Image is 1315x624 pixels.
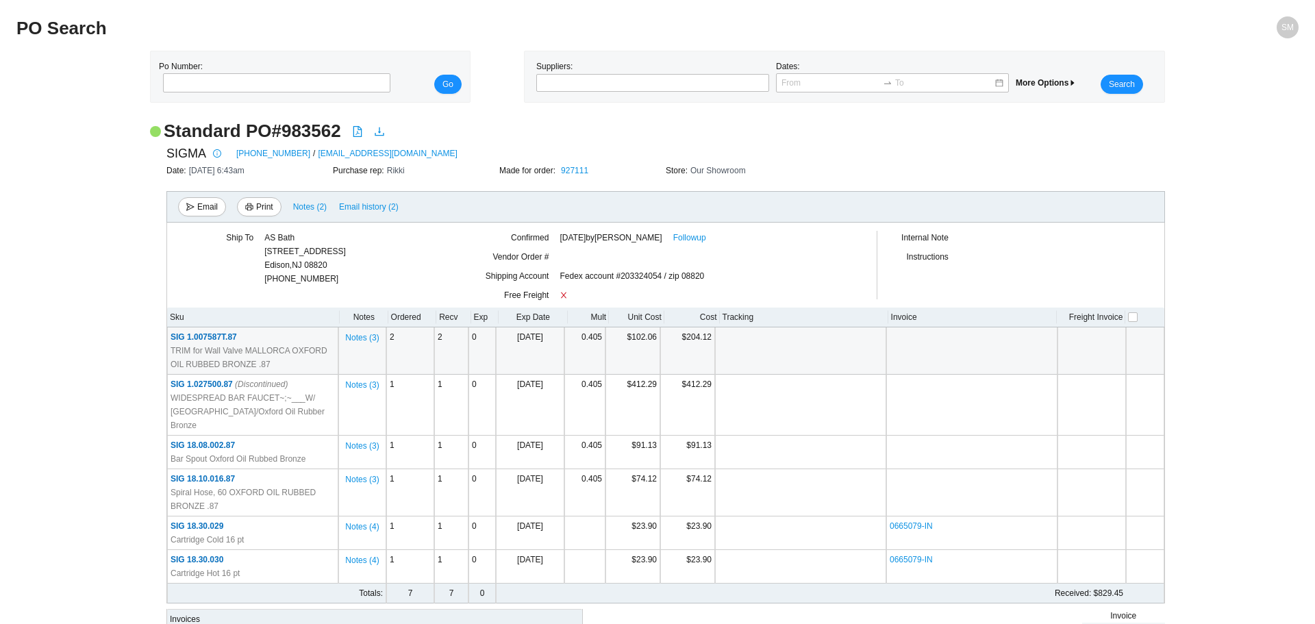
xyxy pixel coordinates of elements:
[386,436,434,469] td: 1
[664,308,720,327] th: Cost
[386,375,434,436] td: 1
[496,375,564,436] td: [DATE]
[560,231,662,245] span: [DATE] by [PERSON_NAME]
[16,16,978,40] h2: PO Search
[468,436,496,469] td: 0
[499,166,558,175] span: Made for order:
[345,472,379,482] button: Notes (3)
[256,200,273,214] span: Print
[609,308,664,327] th: Unit Cost
[206,144,225,163] button: info-circle
[236,147,310,160] a: [PHONE_NUMBER]
[496,516,564,550] td: [DATE]
[564,584,1126,603] td: $829.45
[345,473,379,486] span: Notes ( 3 )
[660,327,715,375] td: $204.12
[720,308,888,327] th: Tracking
[660,516,715,550] td: $23.90
[890,555,933,564] a: 0665079-IN
[345,377,379,387] button: Notes (3)
[345,553,379,567] span: Notes ( 4 )
[504,290,549,300] span: Free Freight
[438,379,442,389] span: 1
[442,77,453,91] span: Go
[374,126,385,140] a: download
[171,566,240,580] span: Cartridge Hot 16 pt
[660,550,715,584] td: $23.90
[438,474,442,484] span: 1
[1068,79,1077,87] span: caret-right
[171,486,335,513] span: Spiral Hose, 60 OXFORD OIL RUBBED BRONZE .87
[883,78,892,88] span: swap-right
[533,60,773,94] div: Suppliers:
[245,203,253,212] span: printer
[171,391,335,432] span: WIDESPREAD BAR FAUCET~;~___W/ [GEOGRAPHIC_DATA]/Oxford Oil Rubber Bronze
[340,308,388,327] th: Notes
[345,378,379,392] span: Notes ( 3 )
[387,166,405,175] span: Rikki
[605,375,660,436] td: $412.29
[292,199,327,209] button: Notes (2)
[1281,16,1294,38] span: SM
[605,436,660,469] td: $91.13
[438,521,442,531] span: 1
[568,308,609,327] th: Mult
[171,533,244,547] span: Cartridge Cold 16 pt
[386,327,434,375] td: 2
[468,516,496,550] td: 0
[666,166,690,175] span: Store:
[171,440,235,450] span: SIG 18.08.002.87
[511,233,549,242] span: Confirmed
[890,521,933,531] a: 0665079-IN
[496,327,564,375] td: [DATE]
[210,149,225,158] span: info-circle
[1057,308,1126,327] th: Freight Invoice
[468,375,496,436] td: 0
[560,269,836,288] div: Fedex account #203324054 / zip 08820
[660,436,715,469] td: $91.13
[159,60,386,94] div: Po Number:
[386,550,434,584] td: 1
[1101,75,1143,94] button: Search
[468,469,496,516] td: 0
[906,252,948,262] span: Instructions
[660,375,715,436] td: $412.29
[386,516,434,550] td: 1
[605,327,660,375] td: $102.06
[345,553,379,562] button: Notes (4)
[171,344,335,371] span: TRIM for Wall Valve MALLORCA OXFORD OIL RUBBED BRONZE .87
[468,584,496,603] td: 0
[438,332,442,342] span: 2
[166,166,189,175] span: Date:
[338,197,399,216] button: Email history (2)
[888,308,1057,327] th: Invoice
[1055,588,1091,598] span: Received:
[773,60,1012,94] div: Dates:
[171,555,223,564] span: SIG 18.30.030
[197,200,218,214] span: Email
[170,310,337,324] div: Sku
[499,308,568,327] th: Exp Date
[388,308,437,327] th: Ordered
[438,440,442,450] span: 1
[171,474,235,484] span: SIG 18.10.016.87
[496,436,564,469] td: [DATE]
[605,469,660,516] td: $74.12
[171,452,305,466] span: Bar Spout Oxford Oil Rubbed Bronze
[178,197,226,216] button: sendEmail
[564,469,605,516] td: 0.405
[237,197,281,216] button: printerPrint
[605,516,660,550] td: $23.90
[895,76,994,90] input: To
[345,330,379,340] button: Notes (3)
[333,166,387,175] span: Purchase rep:
[264,231,346,272] div: AS Bath [STREET_ADDRESS] Edison , NJ 08820
[901,233,949,242] span: Internal Note
[171,379,288,389] span: SIG 1.027500.87
[564,436,605,469] td: 0.405
[486,271,549,281] span: Shipping Account
[189,166,245,175] span: [DATE] 6:43am
[436,308,471,327] th: Recv
[345,331,379,345] span: Notes ( 3 )
[352,126,363,140] a: file-pdf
